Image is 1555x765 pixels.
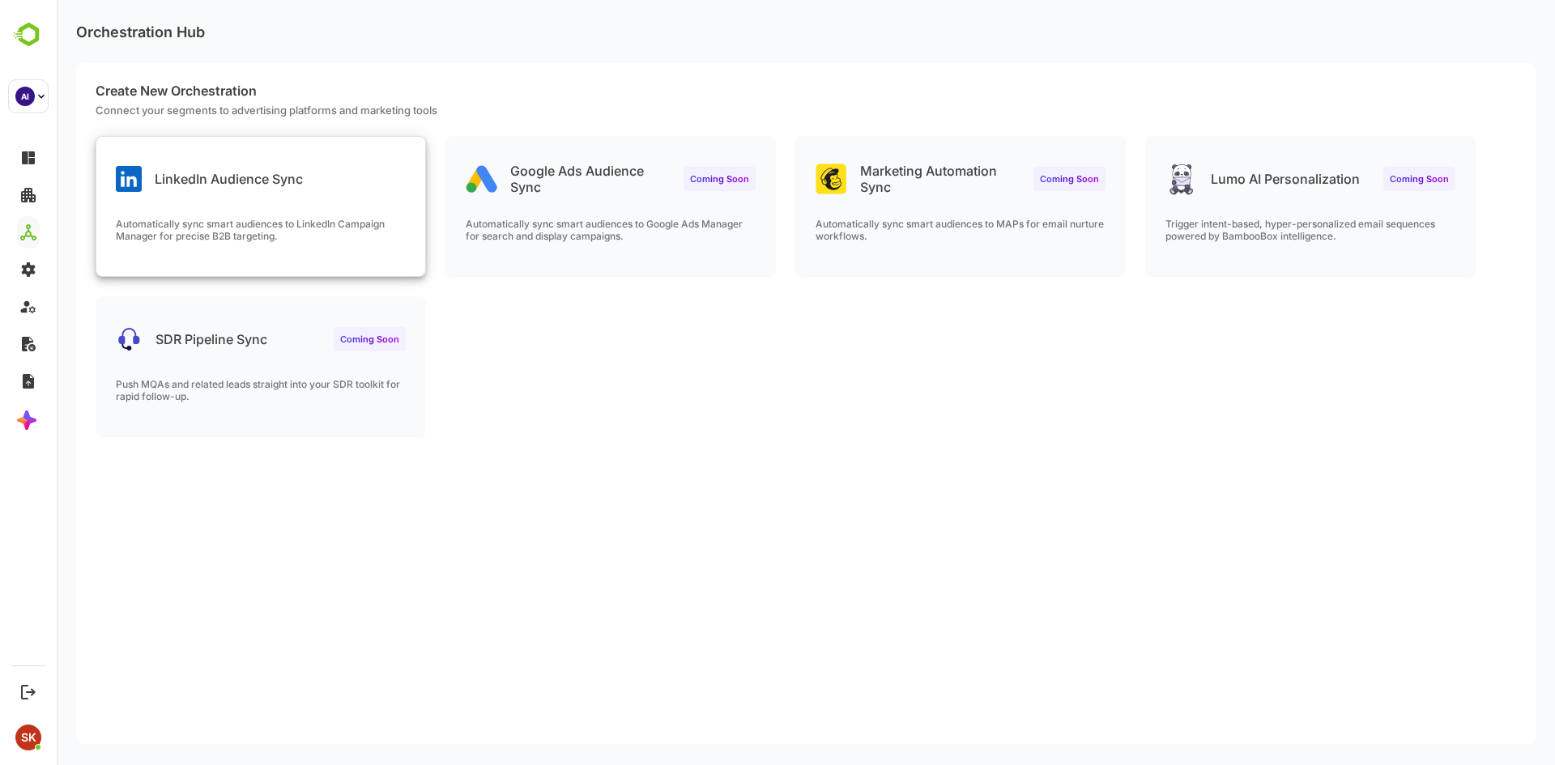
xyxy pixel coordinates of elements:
[99,331,211,347] p: SDR Pipeline Sync
[983,173,1042,185] span: Coming Soon
[8,19,49,50] img: BambooboxLogoMark.f1c84d78b4c51b1a7b5f700c9845e183.svg
[19,23,148,40] p: Orchestration Hub
[454,163,614,195] p: Google Ads Audience Sync
[98,171,246,187] p: LinkedIn Audience Sync
[633,173,692,185] span: Coming Soon
[15,87,35,106] div: AI
[59,378,349,402] p: Push MQAs and related leads straight into your SDR toolkit for rapid follow-up.
[1333,173,1392,185] span: Coming Soon
[1109,218,1399,242] p: Trigger intent-based, hyper-personalized email sequences powered by BambooBox intelligence.
[409,218,699,242] p: Automatically sync smart audiences to Google Ads Manager for search and display campaigns.
[1154,171,1303,187] p: Lumo AI Personalization
[39,104,1479,117] p: Connect your segments to advertising platforms and marketing tools
[803,163,964,195] p: Marketing Automation Sync
[15,725,41,750] div: SK
[17,681,39,703] button: Logout
[283,334,343,345] span: Coming Soon
[39,83,1479,99] p: Create New Orchestration
[59,218,349,242] p: Automatically sync smart audiences to LinkedIn Campaign Manager for precise B2B targeting.
[759,218,1049,242] p: Automatically sync smart audiences to MAPs for email nurture workflows.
